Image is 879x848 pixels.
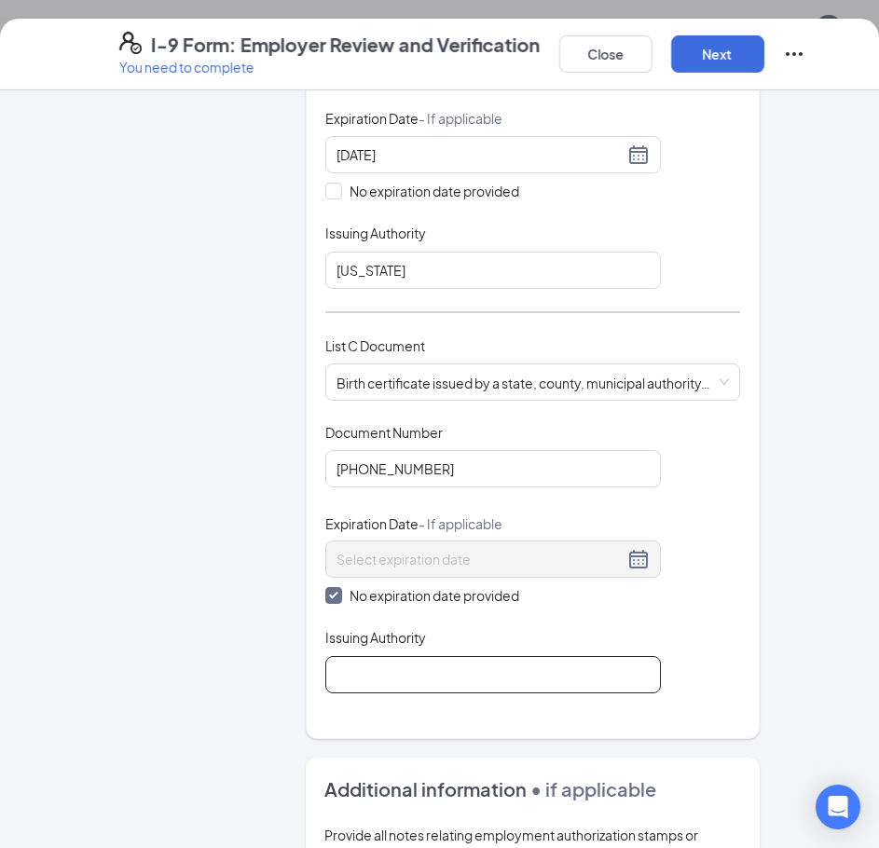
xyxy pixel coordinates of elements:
svg: FormI9EVerifyIcon [119,32,142,54]
button: Close [559,35,652,73]
span: No expiration date provided [342,585,527,606]
input: Select expiration date [336,549,624,569]
h4: I-9 Form: Employer Review and Verification [151,32,541,58]
p: You need to complete [119,58,541,76]
span: Issuing Authority [325,628,426,647]
input: 10/22/2033 [336,144,624,165]
span: • if applicable [527,777,656,800]
span: Expiration Date [325,109,502,128]
span: No expiration date provided [342,181,527,201]
span: Birth certificate issued by a state, county, municipal authority, or outlying possession of the [... [336,364,729,400]
button: Next [671,35,764,73]
span: Issuing Authority [325,224,426,242]
span: - If applicable [419,110,502,127]
span: List C Document [325,337,425,354]
span: - If applicable [419,515,502,532]
span: Document Number [325,423,443,442]
span: Expiration Date [325,514,502,533]
div: Open Intercom Messenger [816,785,860,829]
svg: Ellipses [783,43,805,65]
span: Additional information [324,777,527,800]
